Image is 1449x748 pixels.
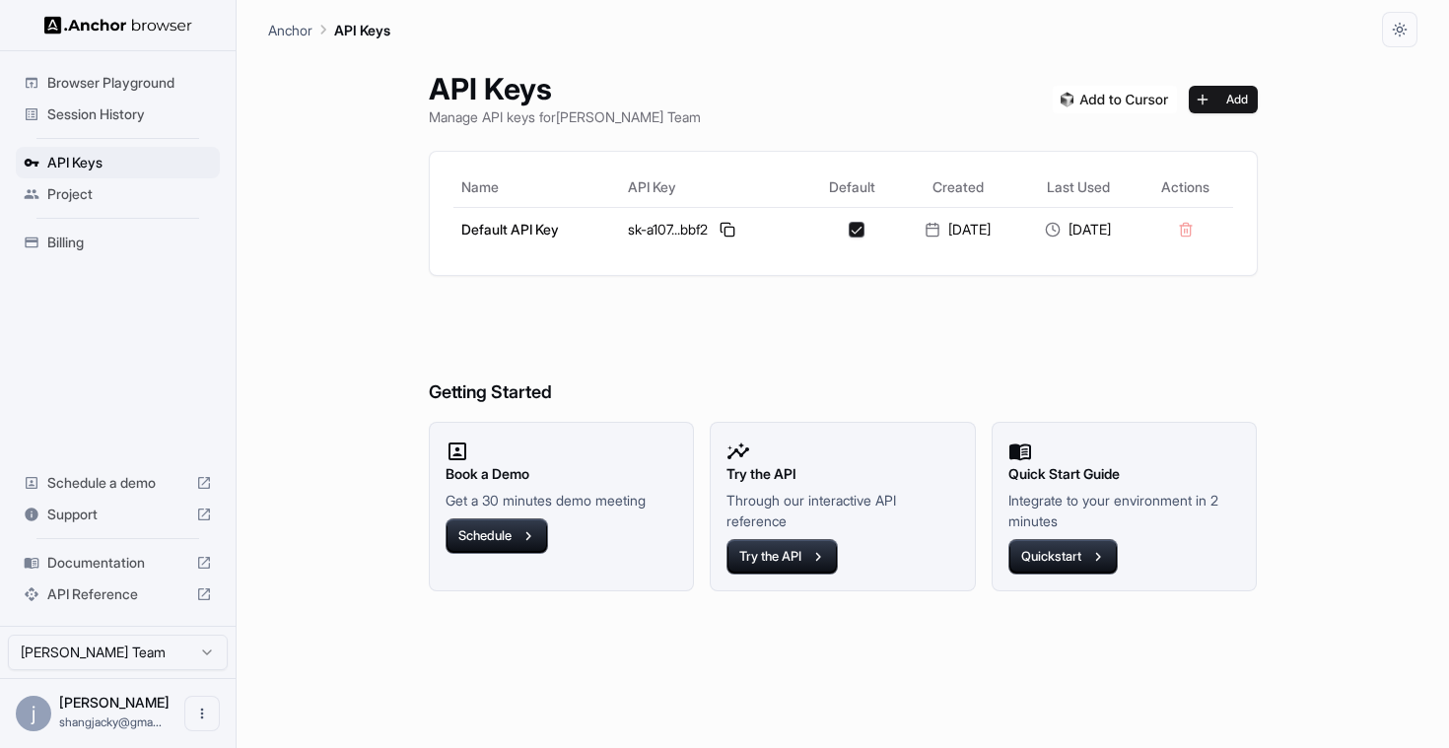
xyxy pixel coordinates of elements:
nav: breadcrumb [268,19,390,40]
span: Billing [47,233,212,252]
div: Billing [16,227,220,258]
p: Get a 30 minutes demo meeting [446,490,678,510]
div: [DATE] [906,220,1010,239]
th: Default [806,168,898,207]
button: Add [1189,86,1258,113]
span: Support [47,505,188,524]
span: API Keys [47,153,212,172]
div: Schedule a demo [16,467,220,499]
button: Try the API [726,539,838,575]
button: Schedule [446,518,548,554]
h1: API Keys [429,71,701,106]
h2: Quick Start Guide [1008,463,1241,485]
p: API Keys [334,20,390,40]
th: Created [898,168,1018,207]
th: Name [453,168,620,207]
div: Support [16,499,220,530]
span: API Reference [47,584,188,604]
p: Anchor [268,20,312,40]
div: Project [16,178,220,210]
div: [DATE] [1026,220,1131,239]
h2: Book a Demo [446,463,678,485]
span: Documentation [47,553,188,573]
button: Open menu [184,696,220,731]
span: Schedule a demo [47,473,188,493]
p: Through our interactive API reference [726,490,959,531]
div: API Keys [16,147,220,178]
h6: Getting Started [429,300,1258,407]
img: Add anchorbrowser MCP server to Cursor [1053,86,1177,113]
span: Session History [47,104,212,124]
button: Copy API key [716,218,739,241]
p: Integrate to your environment in 2 minutes [1008,490,1241,531]
span: Project [47,184,212,204]
div: Documentation [16,547,220,578]
p: Manage API keys for [PERSON_NAME] Team [429,106,701,127]
div: Session History [16,99,220,130]
div: Browser Playground [16,67,220,99]
button: Quickstart [1008,539,1118,575]
div: sk-a107...bbf2 [628,218,799,241]
h2: Try the API [726,463,959,485]
img: Anchor Logo [44,16,192,34]
span: Browser Playground [47,73,212,93]
th: Last Used [1018,168,1138,207]
span: shangjacky@gmail.com [59,714,162,729]
div: API Reference [16,578,220,610]
th: API Key [620,168,807,207]
th: Actions [1138,168,1233,207]
div: j [16,696,51,731]
td: Default API Key [453,207,620,251]
span: jacky shang [59,694,170,711]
